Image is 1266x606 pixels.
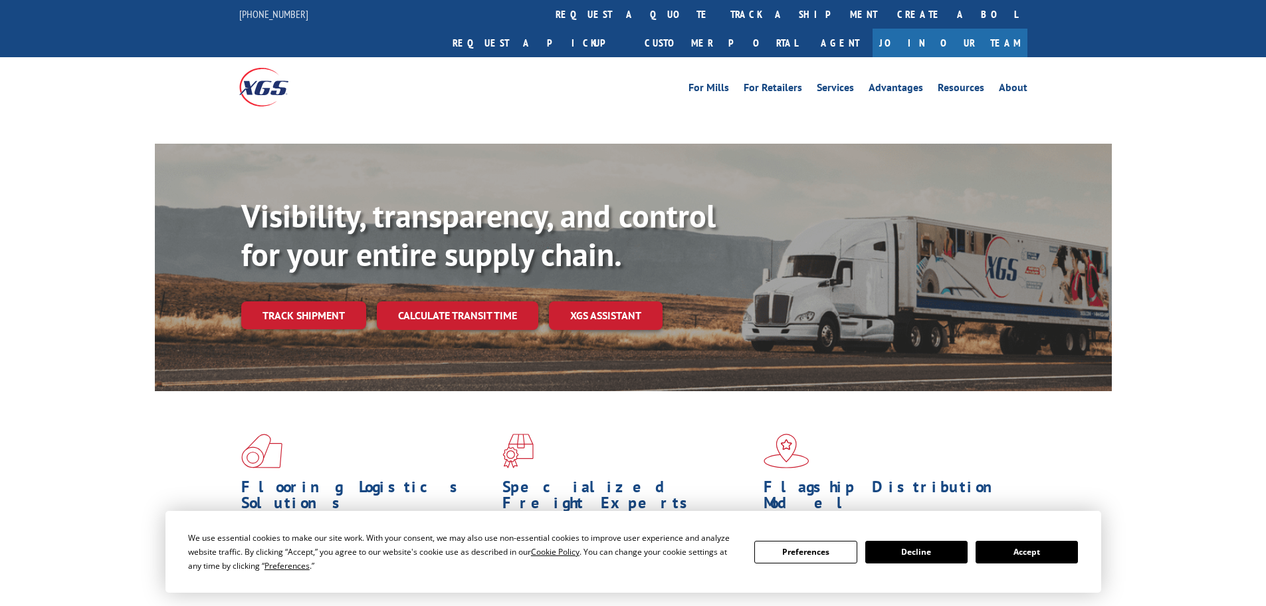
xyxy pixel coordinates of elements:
[531,546,580,557] span: Cookie Policy
[241,195,716,275] b: Visibility, transparency, and control for your entire supply chain.
[764,479,1015,518] h1: Flagship Distribution Model
[688,82,729,97] a: For Mills
[241,479,492,518] h1: Flooring Logistics Solutions
[239,7,308,21] a: [PHONE_NUMBER]
[865,541,968,563] button: Decline
[264,560,310,571] span: Preferences
[443,29,635,57] a: Request a pickup
[241,434,282,468] img: xgs-icon-total-supply-chain-intelligence-red
[377,301,538,330] a: Calculate transit time
[807,29,873,57] a: Agent
[188,531,738,573] div: We use essential cookies to make our site work. With your consent, we may also use non-essential ...
[502,434,534,468] img: xgs-icon-focused-on-flooring-red
[817,82,854,97] a: Services
[999,82,1027,97] a: About
[938,82,984,97] a: Resources
[502,479,754,518] h1: Specialized Freight Experts
[549,301,663,330] a: XGS ASSISTANT
[869,82,923,97] a: Advantages
[744,82,802,97] a: For Retailers
[241,301,366,329] a: Track shipment
[976,541,1078,563] button: Accept
[635,29,807,57] a: Customer Portal
[754,541,857,563] button: Preferences
[165,511,1101,593] div: Cookie Consent Prompt
[873,29,1027,57] a: Join Our Team
[764,434,809,468] img: xgs-icon-flagship-distribution-model-red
